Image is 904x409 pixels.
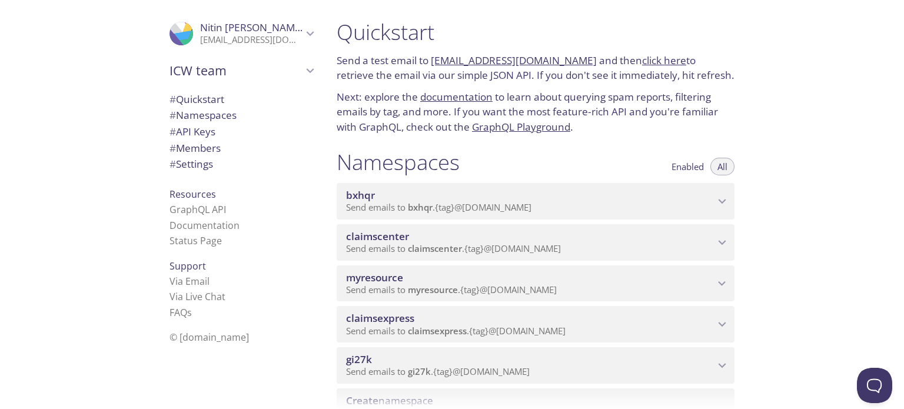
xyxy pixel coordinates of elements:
a: click here [642,54,686,67]
a: Via Email [169,275,210,288]
span: bxhqr [346,188,375,202]
div: Nitin Jindal [160,14,323,53]
div: ICW team [160,55,323,86]
span: Nitin [PERSON_NAME] [200,21,304,34]
span: Resources [169,188,216,201]
span: # [169,92,176,106]
span: Namespaces [169,108,237,122]
a: GraphQL Playground [472,120,570,134]
span: claimsexpress [408,325,467,337]
span: Send emails to . {tag} @[DOMAIN_NAME] [346,365,530,377]
h1: Namespaces [337,149,460,175]
a: GraphQL API [169,203,226,216]
a: Via Live Chat [169,290,225,303]
div: Team Settings [160,156,323,172]
span: claimscenter [408,242,462,254]
div: bxhqr namespace [337,183,734,220]
a: documentation [420,90,493,104]
span: © [DOMAIN_NAME] [169,331,249,344]
span: # [169,141,176,155]
div: API Keys [160,124,323,140]
a: [EMAIL_ADDRESS][DOMAIN_NAME] [431,54,597,67]
span: claimsexpress [346,311,414,325]
span: API Keys [169,125,215,138]
iframe: Help Scout Beacon - Open [857,368,892,403]
span: ICW team [169,62,303,79]
span: Send emails to . {tag} @[DOMAIN_NAME] [346,242,561,254]
span: Support [169,260,206,272]
span: # [169,108,176,122]
div: Namespaces [160,107,323,124]
a: FAQ [169,306,192,319]
h1: Quickstart [337,19,734,45]
button: Enabled [664,158,711,175]
span: Quickstart [169,92,224,106]
span: myresource [408,284,458,295]
span: gi27k [346,353,372,366]
div: myresource namespace [337,265,734,302]
div: claimsexpress namespace [337,306,734,343]
div: Members [160,140,323,157]
button: All [710,158,734,175]
p: Send a test email to and then to retrieve the email via our simple JSON API. If you don't see it ... [337,53,734,83]
p: [EMAIL_ADDRESS][DOMAIN_NAME] [200,34,303,46]
span: s [187,306,192,319]
span: bxhqr [408,201,433,213]
span: Send emails to . {tag} @[DOMAIN_NAME] [346,201,531,213]
div: gi27k namespace [337,347,734,384]
span: Members [169,141,221,155]
span: myresource [346,271,403,284]
a: Status Page [169,234,222,247]
a: Documentation [169,219,240,232]
span: claimscenter [346,230,409,243]
p: Next: explore the to learn about querying spam reports, filtering emails by tag, and more. If you... [337,89,734,135]
span: Send emails to . {tag} @[DOMAIN_NAME] [346,284,557,295]
span: Settings [169,157,213,171]
span: gi27k [408,365,431,377]
div: claimscenter namespace [337,224,734,261]
span: # [169,125,176,138]
div: Quickstart [160,91,323,108]
span: # [169,157,176,171]
span: Send emails to . {tag} @[DOMAIN_NAME] [346,325,566,337]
